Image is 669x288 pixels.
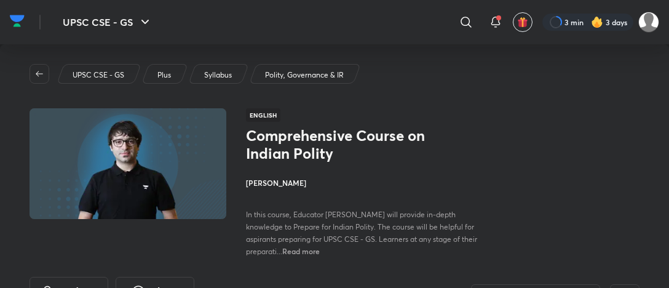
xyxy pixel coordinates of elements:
[246,108,280,122] span: English
[71,70,127,81] a: UPSC CSE - GS
[10,12,25,30] img: Company Logo
[263,70,346,81] a: Polity, Governance & IR
[282,246,320,256] span: Read more
[517,17,528,28] img: avatar
[204,70,232,81] p: Syllabus
[246,210,477,256] span: In this course, Educator [PERSON_NAME] will provide in-depth knowledge to Prepare for Indian Poli...
[591,16,603,28] img: streak
[10,12,25,33] a: Company Logo
[513,12,532,32] button: avatar
[246,177,492,188] h4: [PERSON_NAME]
[73,70,124,81] p: UPSC CSE - GS
[638,12,659,33] img: ADITYA
[246,127,426,162] h1: Comprehensive Course on Indian Polity
[156,70,173,81] a: Plus
[157,70,171,81] p: Plus
[202,70,234,81] a: Syllabus
[55,10,160,34] button: UPSC CSE - GS
[28,107,228,220] img: Thumbnail
[265,70,344,81] p: Polity, Governance & IR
